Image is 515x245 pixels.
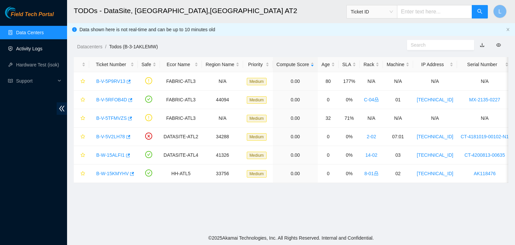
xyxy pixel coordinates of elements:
[160,109,202,128] td: FABRIC-ATL3
[96,152,125,158] a: B-W-15ALFI1
[397,5,472,18] input: Enter text here...
[374,97,379,102] span: lock
[145,114,152,121] span: exclamation-circle
[339,91,360,109] td: 0%
[364,97,379,102] a: C-04lock
[273,91,318,109] td: 0.00
[202,109,243,128] td: N/A
[464,152,505,158] a: CT-4200813-00635
[77,131,85,142] button: star
[96,97,127,102] a: B-V-5RFOB4D
[160,91,202,109] td: FABRIC-ATL3
[247,115,267,122] span: Medium
[469,97,500,102] a: MX-2135-0227
[365,152,378,158] a: 14-02
[457,109,512,128] td: N/A
[105,44,106,49] span: /
[109,44,158,49] a: Todos (B-3-1AKLEMW)
[499,7,502,16] span: L
[16,30,44,35] a: Data Centers
[11,11,54,18] span: Field Tech Portal
[480,42,484,48] a: download
[273,72,318,91] td: 0.00
[16,62,59,67] a: Hardware Test (isok)
[383,91,413,109] td: 01
[383,109,413,128] td: N/A
[383,164,413,183] td: 02
[77,113,85,124] button: star
[247,152,267,159] span: Medium
[339,146,360,164] td: 0%
[247,78,267,85] span: Medium
[457,72,512,91] td: N/A
[77,168,85,179] button: star
[16,74,56,88] span: Support
[383,128,413,146] td: 07:01
[80,153,85,158] span: star
[493,5,507,18] button: L
[339,72,360,91] td: 177%
[77,150,85,160] button: star
[273,128,318,146] td: 0.00
[273,146,318,164] td: 0.00
[202,128,243,146] td: 34288
[96,115,127,121] a: B-V-5TFMVZS
[145,151,152,158] span: check-circle
[475,40,490,50] button: download
[5,12,54,21] a: Akamai TechnologiesField Tech Portal
[160,128,202,146] td: DATASITE-ATL2
[5,7,34,18] img: Akamai Technologies
[80,134,85,140] span: star
[506,28,510,32] button: close
[145,133,152,140] span: close-circle
[80,116,85,121] span: star
[77,76,85,87] button: star
[461,134,509,139] a: CT-4181019-00102-N1
[77,44,102,49] a: Datacenters
[57,102,67,115] span: double-left
[160,146,202,164] td: DATASITE-ATL4
[417,97,453,102] a: [TECHNICAL_ID]
[16,46,43,51] a: Activity Logs
[374,171,379,176] span: lock
[417,152,453,158] a: [TECHNICAL_ID]
[413,109,457,128] td: N/A
[8,79,13,83] span: read
[96,79,125,84] a: B-V-5P9RV13
[367,134,376,139] a: 2-02
[80,97,85,103] span: star
[339,164,360,183] td: 0%
[360,109,383,128] td: N/A
[160,164,202,183] td: HH-ATL5
[360,72,383,91] td: N/A
[96,134,125,139] a: B-V-5V2LH78
[318,109,339,128] td: 32
[247,170,267,178] span: Medium
[318,164,339,183] td: 0
[477,9,482,15] span: search
[273,164,318,183] td: 0.00
[145,169,152,177] span: check-circle
[160,72,202,91] td: FABRIC-ATL3
[351,7,393,17] span: Ticket ID
[417,134,453,139] a: [TECHNICAL_ID]
[202,146,243,164] td: 41326
[413,72,457,91] td: N/A
[273,109,318,128] td: 0.00
[496,43,501,47] span: eye
[145,77,152,84] span: exclamation-circle
[383,146,413,164] td: 03
[411,41,465,49] input: Search
[96,171,129,176] a: B-W-15KMYHV
[364,171,379,176] a: 8-01lock
[247,96,267,104] span: Medium
[318,91,339,109] td: 0
[145,96,152,103] span: check-circle
[318,128,339,146] td: 0
[417,171,453,176] a: [TECHNICAL_ID]
[318,146,339,164] td: 0
[202,72,243,91] td: N/A
[339,109,360,128] td: 71%
[318,72,339,91] td: 80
